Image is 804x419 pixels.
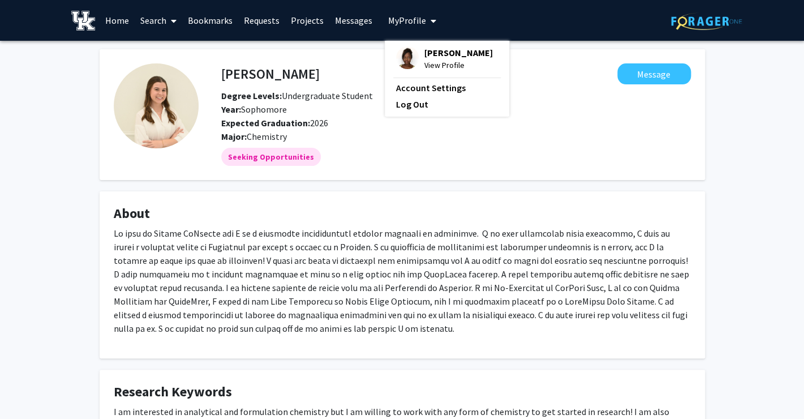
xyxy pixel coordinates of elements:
iframe: Chat [8,368,48,411]
b: Year: [221,104,241,115]
img: Profile Picture [114,63,199,148]
b: Major: [221,131,247,142]
a: Log Out [396,97,498,111]
b: Degree Levels: [221,90,282,101]
span: View Profile [424,59,493,71]
a: Messages [329,1,378,40]
span: 2026 [221,117,328,129]
a: Requests [238,1,285,40]
h4: Research Keywords [114,384,691,400]
span: [PERSON_NAME] [424,46,493,59]
span: Sophomore [221,104,287,115]
a: Bookmarks [182,1,238,40]
h4: About [114,206,691,222]
a: Projects [285,1,329,40]
span: My Profile [388,15,426,26]
div: Profile Picture[PERSON_NAME]View Profile [396,46,493,71]
a: Search [135,1,182,40]
img: University of Kentucky Logo [71,11,96,31]
a: Home [100,1,135,40]
a: Account Settings [396,81,498,95]
img: Profile Picture [396,46,419,69]
mat-chip: Seeking Opportunities [221,148,321,166]
button: Message Peyton McCubbin [617,63,691,84]
b: Expected Graduation: [221,117,310,129]
span: Chemistry [247,131,287,142]
span: Undergraduate Student [221,90,373,101]
h4: [PERSON_NAME] [221,63,320,84]
p: Lo ipsu do Sitame CoNsecte adi E se d eiusmodte incididuntutl etdolor magnaali en adminimve. Q no... [114,226,691,335]
img: ForagerOne Logo [671,12,742,30]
